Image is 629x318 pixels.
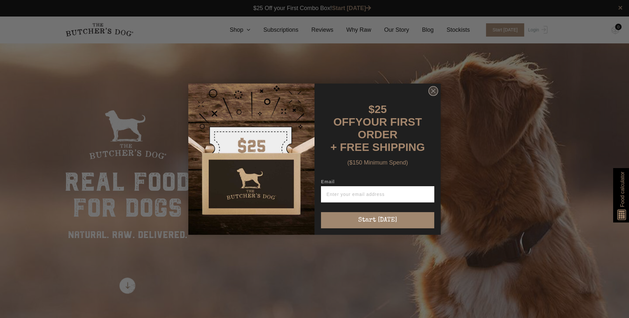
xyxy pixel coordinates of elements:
input: Enter your email address [321,186,434,202]
img: d0d537dc-5429-4832-8318-9955428ea0a1.jpeg [188,84,314,235]
span: $25 OFF [333,103,387,128]
span: Food calculator [618,172,626,207]
label: Email [321,179,434,186]
button: Start [DATE] [321,212,434,228]
span: YOUR FIRST ORDER + FREE SHIPPING [330,116,425,153]
span: ($150 Minimum Spend) [347,159,408,166]
button: Close dialog [428,86,438,96]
